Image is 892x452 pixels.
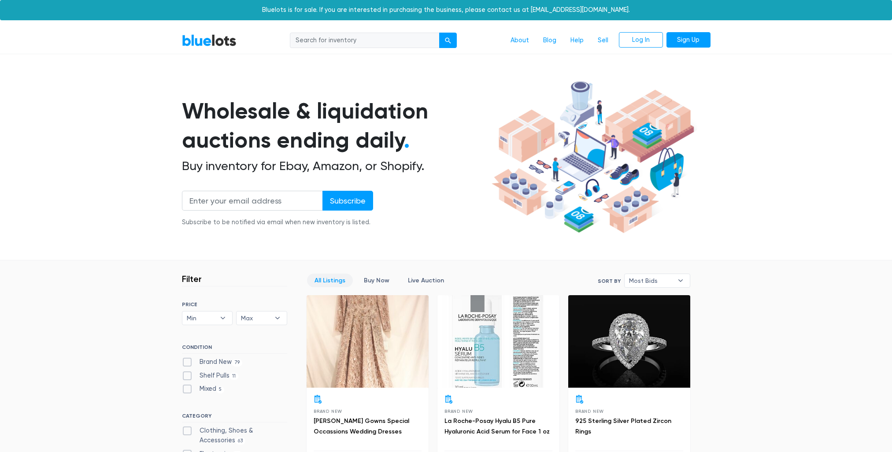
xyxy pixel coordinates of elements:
b: ▾ [214,311,232,325]
a: About [503,32,536,49]
h6: CATEGORY [182,413,287,422]
label: Brand New [182,357,243,367]
a: Live Auction [400,274,452,287]
a: Buy Now [356,274,397,287]
label: Mixed [182,384,225,394]
span: 63 [235,437,246,445]
h6: CONDITION [182,344,287,354]
a: Sign Up [666,32,711,48]
input: Search for inventory [290,33,440,48]
a: Help [563,32,591,49]
label: Shelf Pulls [182,371,239,381]
span: . [404,127,410,153]
a: Blog [536,32,563,49]
b: ▾ [671,274,690,287]
a: Log In [619,32,663,48]
input: Subscribe [322,191,373,211]
a: 925 Sterling Silver Plated Zircon Rings [575,417,671,435]
h1: Wholesale & liquidation auctions ending daily [182,96,489,155]
label: Clothing, Shoes & Accessories [182,426,287,445]
img: hero-ee84e7d0318cb26816c560f6b4441b76977f77a177738b4e94f68c95b2b83dbb.png [489,77,697,237]
label: Sort By [598,277,621,285]
a: [PERSON_NAME] Gowns Special Occassions Wedding Dresses [314,417,409,435]
span: Max [241,311,270,325]
span: Brand New [314,409,342,414]
b: ▾ [268,311,287,325]
h2: Buy inventory for Ebay, Amazon, or Shopify. [182,159,489,174]
a: Sell [591,32,615,49]
span: Brand New [575,409,604,414]
span: Min [187,311,216,325]
a: La Roche-Posay Hyalu B5 Pure Hyaluronic Acid Serum for Face 1 oz [444,417,550,435]
h6: PRICE [182,301,287,308]
a: BlueLots [182,34,237,47]
input: Enter your email address [182,191,323,211]
span: Most Bids [629,274,673,287]
span: 79 [232,359,243,366]
h3: Filter [182,274,202,284]
div: Subscribe to be notified via email when new inventory is listed. [182,218,373,227]
span: 5 [216,386,225,393]
a: All Listings [307,274,353,287]
span: Brand New [444,409,473,414]
span: 11 [229,373,239,380]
